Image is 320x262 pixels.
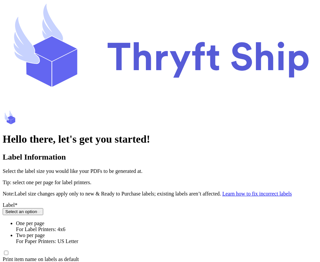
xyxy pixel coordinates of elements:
p: Label size changes apply only to new & Ready to Purchase labels; existing labels aren’t affected. [3,191,317,197]
p: Tip: select one per page for label printers. [3,180,317,186]
a: Learn how to fix incorrect labels [222,191,292,196]
span: For Label Printers: 4x6 [16,226,65,232]
label: Label [3,202,17,208]
p: Select the label size you would like your PDFs to be generated at. [3,168,317,174]
span: For Paper Printers: US Letter [16,238,78,244]
button: Select an option [3,208,43,215]
span: Note: [3,191,15,196]
span: Select an option [5,209,37,214]
span: Two per page [16,232,45,238]
h1: Hello there, let's get you started! [3,133,317,145]
span: Print item name on labels as default [3,256,79,262]
h2: Label Information [3,153,317,162]
span: One per page [16,220,44,226]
